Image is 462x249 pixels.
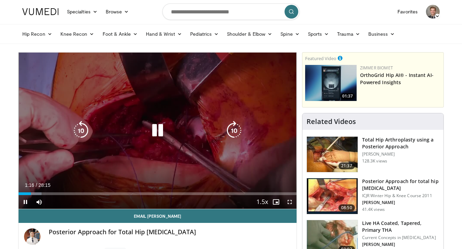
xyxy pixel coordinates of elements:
h3: Posterior Approach for total hip [MEDICAL_DATA] [362,178,439,192]
h4: Posterior Approach for Total Hip [MEDICAL_DATA] [49,228,291,236]
span: 1:16 [25,182,34,188]
p: 128.3K views [362,158,387,164]
p: ICJR Winter Hip & Knee Course 2011 [362,193,439,199]
a: 08:50 Posterior Approach for total hip [MEDICAL_DATA] ICJR Winter Hip & Knee Course 2011 [PERSON_... [307,178,439,214]
a: Hand & Wrist [142,27,186,41]
button: Playback Rate [255,195,269,209]
a: Spine [276,27,303,41]
span: 21:37 [338,162,355,169]
h4: Related Videos [307,117,356,126]
a: Shoulder & Elbow [223,27,276,41]
p: [PERSON_NAME] [362,200,439,205]
p: Current Concepts in [MEDICAL_DATA] [362,235,439,240]
a: 21:37 Total Hip Arthroplasty using a Posterior Approach [PERSON_NAME] 128.3K views [307,136,439,173]
p: [PERSON_NAME] [362,151,439,157]
span: 01:37 [340,93,355,99]
button: Pause [19,195,32,209]
a: Trauma [333,27,364,41]
input: Search topics, interventions [162,3,300,20]
img: 51d03d7b-a4ba-45b7-9f92-2bfbd1feacc3.150x105_q85_crop-smart_upscale.jpg [305,65,357,101]
small: Featured Video [305,55,336,61]
span: 08:50 [338,204,355,211]
p: [PERSON_NAME] [362,242,439,247]
button: Mute [32,195,46,209]
a: Favorites [393,5,422,19]
h3: Total Hip Arthroplasty using a Posterior Approach [362,136,439,150]
h3: Live HA Coated, Tapered, Primary THA [362,220,439,234]
p: 41.4K views [362,207,385,212]
button: Enable picture-in-picture mode [269,195,283,209]
a: Business [364,27,399,41]
a: Specialties [63,5,102,19]
span: / [36,182,37,188]
a: Pediatrics [186,27,223,41]
a: OrthoGrid Hip AI® - Instant AI-Powered Insights [360,72,434,86]
img: 286987_0000_1.png.150x105_q85_crop-smart_upscale.jpg [307,137,358,172]
span: 28:15 [38,182,50,188]
a: Foot & Ankle [99,27,142,41]
a: Sports [304,27,333,41]
button: Fullscreen [283,195,297,209]
img: Avatar [24,228,41,245]
img: Avatar [426,5,440,19]
div: Progress Bar [19,192,297,195]
video-js: Video Player [19,53,297,209]
a: Email [PERSON_NAME] [19,209,297,223]
img: 297873_0003_1.png.150x105_q85_crop-smart_upscale.jpg [307,178,358,214]
a: Knee Recon [56,27,99,41]
a: 01:37 [305,65,357,101]
img: VuMedi Logo [22,8,59,15]
a: Browse [102,5,133,19]
a: Hip Recon [18,27,56,41]
a: Zimmer Biomet [360,65,393,71]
